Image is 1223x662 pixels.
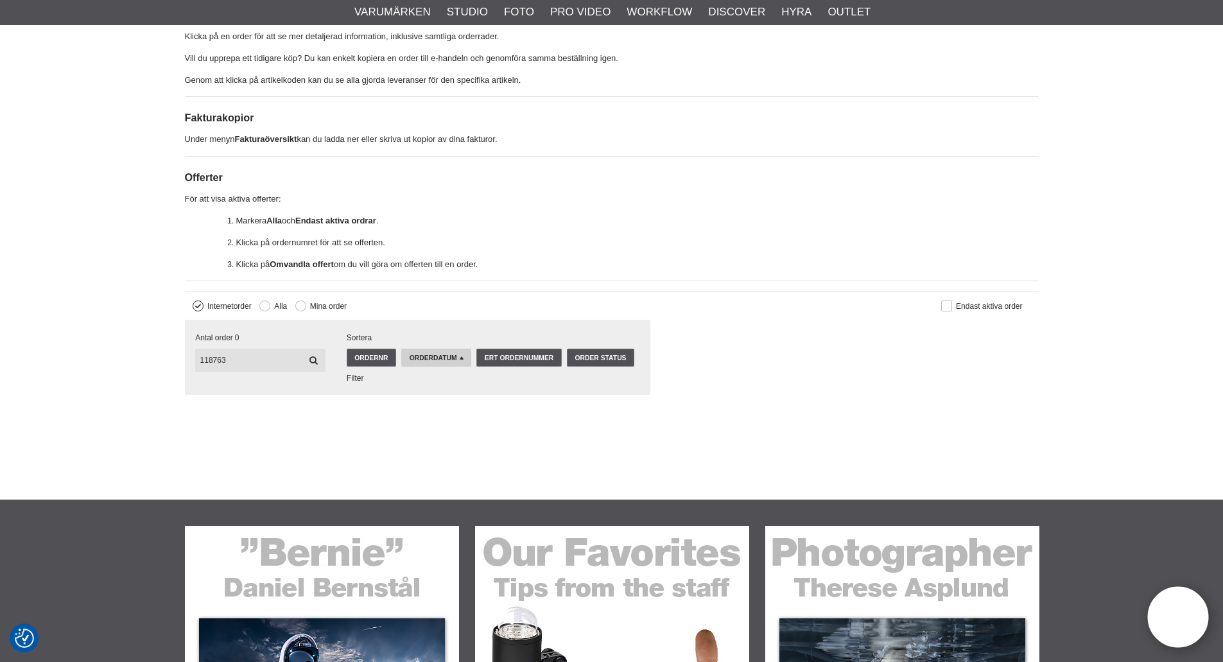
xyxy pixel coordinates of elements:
p: Klicka på om du vill göra om offerten till en order. [236,258,1039,272]
h3: Fakturakopior [185,110,1039,125]
a: Workflow [627,4,692,21]
img: Revisit consent button [15,629,34,648]
a: Foto [504,4,534,21]
p: Vill du upprepa ett tidigare köp? Du kan enkelt kopiera en order till e-handeln och genomföra sam... [185,52,1039,65]
h3: Offerter [185,170,1039,185]
label: Mina order [306,302,347,311]
div: Antal order [195,332,325,344]
span: 0 [235,332,239,344]
a: Pro Video [550,4,611,21]
a: Filtrera [302,349,325,372]
label: Internetorder [204,302,252,311]
a: Studio [447,4,488,21]
p: Klicka på ordernumret för att se offerten. [236,236,1039,250]
p: Klicka på en order för att se mer detaljerad information, inklusive samtliga orderrader. [185,30,1039,44]
span: Orderdatum [410,354,457,361]
a: Discover [708,4,765,21]
a: Varumärken [354,4,431,21]
button: Samtyckesinställningar [15,627,34,650]
p: Genom att klicka på artikelkoden kan du se alla gjorda leveranser för den specifika artikeln. [185,74,1039,87]
strong: Endast aktiva ordrar [295,216,376,225]
strong: Omvandla offert [270,259,334,269]
a: Hyra [781,4,811,21]
a: Order Status [567,349,634,367]
span: Sortera [347,332,639,344]
p: Under menyn kan du ladda ner eller skriva ut kopior av dina fakturor. [185,133,1039,146]
label: Endast aktiva order [952,302,1022,311]
p: Markera och . [236,214,1039,228]
a: Outlet [828,4,871,21]
strong: Fakturaöversikt [235,134,297,144]
div: Filter [347,372,639,384]
a: Ordernr [347,349,396,367]
p: För att visa aktiva offerter: [185,193,1039,206]
strong: Alla [266,216,282,225]
a: Orderdatum [401,349,471,367]
a: Ert ordernummer [476,349,561,367]
label: Alla [270,302,287,311]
